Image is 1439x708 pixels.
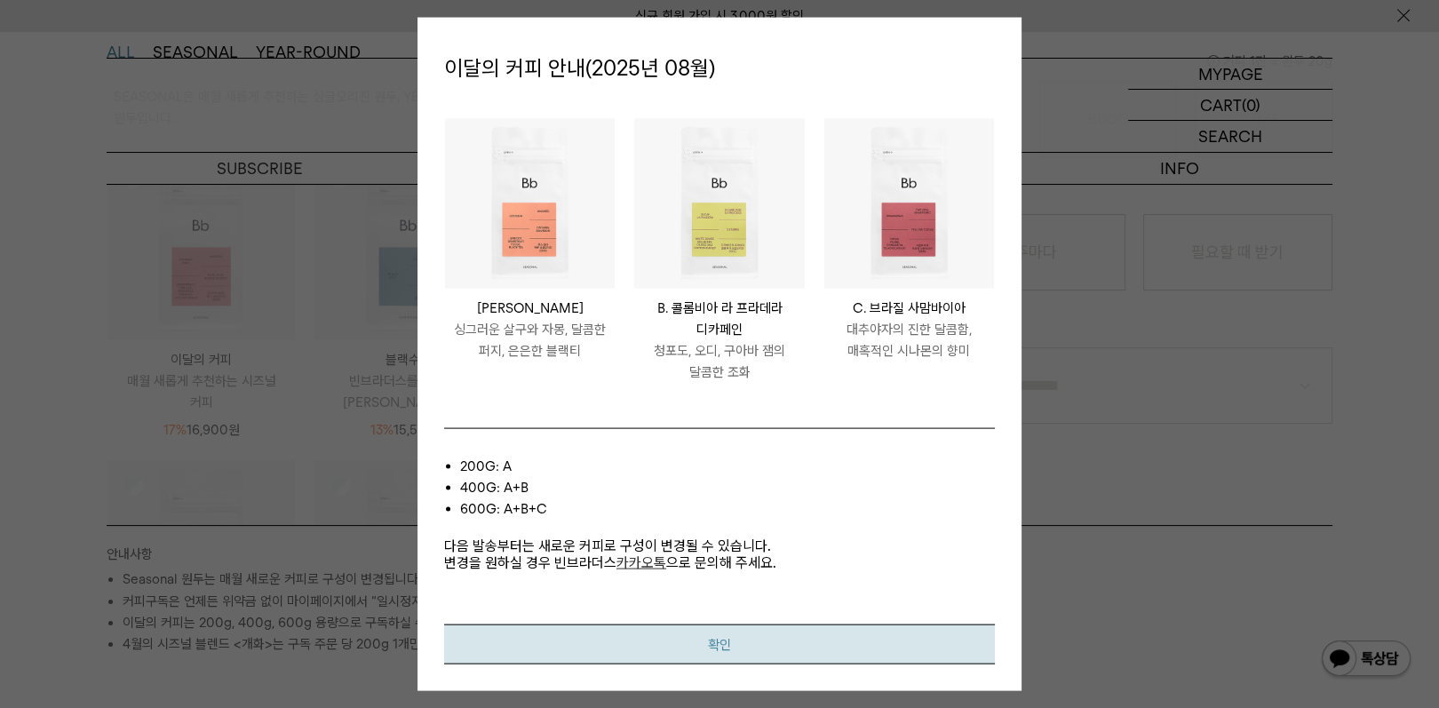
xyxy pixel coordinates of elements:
p: B. 콜롬비아 라 프라데라 디카페인 [634,298,804,340]
p: 싱그러운 살구와 자몽, 달콤한 퍼지, 은은한 블랙티 [445,319,615,362]
button: 확인 [444,624,995,664]
li: 400g: A+B [460,477,995,498]
li: 600g: A+B+C [460,498,995,520]
a: 카카오톡 [616,554,666,571]
p: [PERSON_NAME] [445,298,615,319]
p: 청포도, 오디, 구아바 잼의 달콤한 조화 [634,340,804,383]
li: 200g: A [460,456,995,477]
p: C. 브라질 사맘바이아 [824,298,994,319]
p: 이달의 커피 안내(2025년 08월) [444,44,995,91]
p: 대추야자의 진한 달콤함, 매혹적인 시나몬의 향미 [824,319,994,362]
img: #285 [634,119,804,289]
p: 다음 발송부터는 새로운 커피로 구성이 변경될 수 있습니다. 변경을 원하실 경우 빈브라더스 으로 문의해 주세요. [444,520,995,571]
img: #285 [445,119,615,289]
img: #285 [824,119,994,289]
